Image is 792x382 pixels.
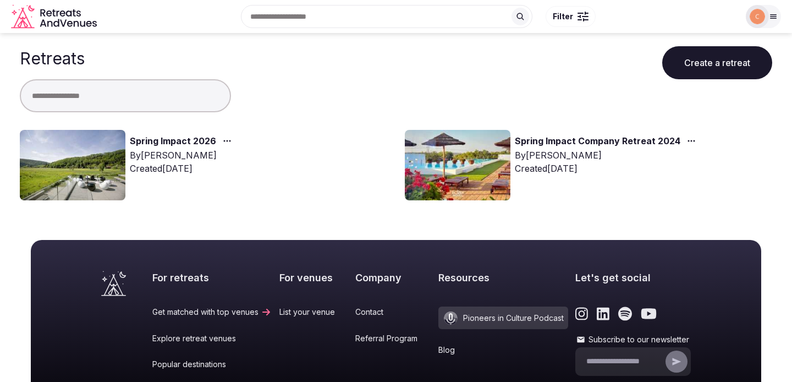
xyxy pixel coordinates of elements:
[438,307,568,329] a: Pioneers in Culture Podcast
[20,48,85,68] h1: Retreats
[438,271,568,285] h2: Resources
[575,334,691,345] label: Subscribe to our newsletter
[20,130,125,200] img: Top retreat image for the retreat: Spring Impact 2026
[662,46,772,79] button: Create a retreat
[355,333,431,344] a: Referral Program
[597,307,609,321] a: Link to the retreats and venues LinkedIn page
[546,6,596,27] button: Filter
[152,271,272,285] h2: For retreats
[130,162,236,175] div: Created [DATE]
[152,359,272,370] a: Popular destinations
[130,134,216,149] a: Spring Impact 2026
[11,4,99,29] a: Visit the homepage
[641,307,657,321] a: Link to the retreats and venues Youtube page
[515,162,700,175] div: Created [DATE]
[618,307,632,321] a: Link to the retreats and venues Spotify page
[355,271,431,285] h2: Company
[405,130,510,200] img: Top retreat image for the retreat: Spring Impact Company Retreat 2024
[515,134,680,149] a: Spring Impact Company Retreat 2024
[355,307,431,318] a: Contact
[279,271,348,285] h2: For venues
[11,4,99,29] svg: Retreats and Venues company logo
[750,9,765,24] img: corrina
[152,333,272,344] a: Explore retreat venues
[575,307,588,321] a: Link to the retreats and venues Instagram page
[101,271,126,296] a: Visit the homepage
[279,307,348,318] a: List your venue
[130,149,236,162] div: By [PERSON_NAME]
[515,149,700,162] div: By [PERSON_NAME]
[438,345,568,356] a: Blog
[575,271,691,285] h2: Let's get social
[152,307,272,318] a: Get matched with top venues
[553,11,573,22] span: Filter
